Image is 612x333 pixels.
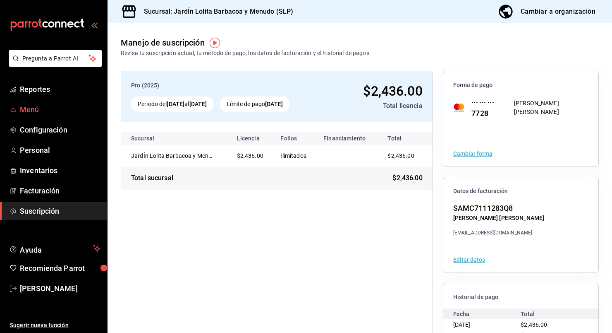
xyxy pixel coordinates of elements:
div: Total sucursal [131,173,173,183]
span: Sugerir nueva función [10,321,100,330]
div: [PERSON_NAME] [PERSON_NAME] [453,214,545,222]
img: Tooltip marker [210,38,220,48]
div: Total [521,309,588,319]
span: $2,436.00 [363,83,422,99]
span: Configuración [20,124,100,135]
a: Pregunta a Parrot AI [6,60,102,69]
div: Manejo de suscripción [121,36,205,49]
div: Cambiar a organización [521,6,595,17]
strong: [DATE] [189,101,207,107]
div: Límite de pago [220,97,289,112]
span: Menú [20,104,100,115]
span: [PERSON_NAME] [20,283,100,294]
span: $2,436.00 [237,152,263,159]
div: [PERSON_NAME] [PERSON_NAME] [514,99,588,116]
div: [DATE] [453,319,521,330]
strong: [DATE] [167,101,184,107]
span: Ayuda [20,244,90,253]
button: Pregunta a Parrot AI [9,50,102,67]
span: Suscripción [20,205,100,217]
th: Total [378,132,432,145]
span: $2,436.00 [392,173,422,183]
div: ··· ··· ··· 7728 [465,97,504,119]
div: Fecha [453,309,521,319]
strong: [DATE] [265,101,283,107]
div: Sucursal [131,135,177,142]
th: Folios [274,132,317,145]
span: Recomienda Parrot [20,263,100,274]
span: Reportes [20,84,100,95]
span: Facturación [20,185,100,196]
button: Editar datos [453,257,485,263]
span: $2,436.00 [521,321,547,328]
span: Pregunta a Parrot AI [22,54,89,63]
span: Historial de pago [453,293,588,301]
button: open_drawer_menu [91,22,98,28]
span: Datos de facturación [453,187,588,195]
div: JardÍn Lolita Barbacoa y Menudo (SLP) [131,152,214,160]
div: [EMAIL_ADDRESS][DOMAIN_NAME] [453,229,545,236]
div: Pro (2025) [131,81,323,90]
td: Ilimitados [274,145,317,166]
span: $2,436.00 [387,152,414,159]
div: Revisa tu suscripción actual, tu método de pago, los datos de facturación y el historial de pagos. [121,49,371,58]
th: Licencia [230,132,274,145]
td: - [317,145,378,166]
div: SAMC7111283Q8 [453,203,545,214]
h3: Sucursal: JardÍn Lolita Barbacoa y Menudo (SLP) [137,7,293,17]
span: Inventarios [20,165,100,176]
button: Cambiar forma [453,151,492,157]
span: Forma de pago [453,81,588,89]
div: Periodo del al [131,97,213,112]
th: Financiamiento [317,132,378,145]
span: Personal [20,145,100,156]
div: Total licencia [330,101,422,111]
